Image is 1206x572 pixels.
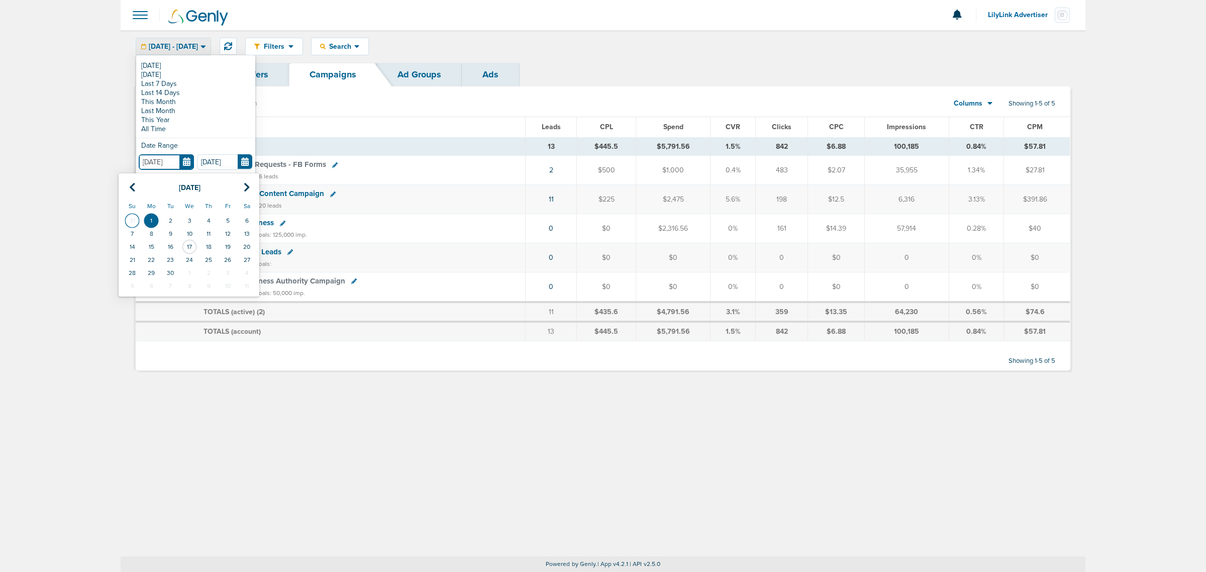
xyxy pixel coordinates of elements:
td: 20 [237,240,256,253]
a: Dashboard [136,63,222,86]
td: 13 [237,227,256,240]
td: 0.56% [949,302,1003,322]
span: Columns [954,99,982,109]
div: Date Range [139,142,253,154]
td: $5,791.56 [636,137,710,156]
td: 6 [142,279,161,293]
td: 24 [180,253,199,266]
td: 1.5% [711,322,756,341]
a: Campaigns [289,63,377,86]
td: 16 [161,240,180,253]
td: 10 [180,227,199,240]
a: 2 [549,166,553,174]
td: 5.6% [711,185,756,214]
td: 35,955 [864,156,949,185]
th: Select Month [142,177,237,198]
td: 0.28% [949,214,1003,243]
td: $2,475 [636,185,710,214]
td: $1,000 [636,156,710,185]
td: 3 [218,266,237,279]
small: | Goals: [251,260,271,267]
td: 5 [218,214,237,227]
span: Clicks [772,123,791,131]
span: Showing 1-5 of 5 [1009,100,1055,108]
td: 842 [755,322,808,341]
span: Showing 1-5 of 5 [1009,357,1055,365]
td: 0 [755,243,808,272]
th: We [180,198,199,214]
span: Impressions [887,123,926,131]
span: Spend [663,123,683,131]
td: $40 [1004,214,1070,243]
td: 2 [199,266,218,279]
td: $0 [636,243,710,272]
a: [DATE] [139,70,253,79]
td: $0 [808,243,865,272]
td: 10 [218,279,237,293]
td: $445.5 [577,137,636,156]
td: 198 [755,185,808,214]
td: 483 [755,156,808,185]
a: Last 14 Days [139,88,253,98]
small: | Goals: 50,000 imp. [251,290,305,297]
td: $2,316.56 [636,214,710,243]
td: 5 [123,279,142,293]
td: 0% [711,243,756,272]
td: $0 [577,243,636,272]
th: Sa [237,198,256,214]
span: Leads [542,123,561,131]
td: 8 [180,279,199,293]
td: $5,791.56 [636,322,710,341]
td: 19 [218,240,237,253]
a: 0 [549,224,553,233]
td: $14.39 [808,214,865,243]
span: CPM [1027,123,1043,131]
td: 8 [142,227,161,240]
td: 100,185 [864,322,949,341]
span: CVR [726,123,740,131]
td: $391.86 [1004,185,1070,214]
td: $0 [577,214,636,243]
td: $0 [636,272,710,302]
td: 31 [123,214,142,227]
span: LilyLink Advertiser [988,12,1055,19]
td: $2.07 [808,156,865,185]
span: LilyLink Website Leads [204,247,281,256]
td: 0 [864,272,949,302]
td: 0% [711,272,756,302]
td: 1.34% [949,156,1003,185]
td: 1 [142,214,161,227]
th: Tu [161,198,180,214]
small: | Goals: 125,000 imp. [251,231,307,238]
td: $0 [1004,243,1070,272]
td: 14 [123,240,142,253]
td: 1 [180,266,199,279]
td: $445.5 [577,322,636,341]
a: 0 [549,253,553,262]
td: TOTALS (active) ( ) [197,302,525,322]
td: 7 [123,227,142,240]
a: Last 7 Days [139,79,253,88]
td: $12.5 [808,185,865,214]
td: 30 [161,266,180,279]
span: | App v4.2.1 [597,560,628,567]
a: This Year [139,116,253,125]
td: 28 [123,266,142,279]
th: Su [123,198,142,214]
td: $13.35 [808,302,865,322]
td: 13 [525,322,577,341]
td: 9 [199,279,218,293]
td: 3 [180,214,199,227]
td: 0% [949,243,1003,272]
td: 12 [218,227,237,240]
span: CPC [829,123,844,131]
td: 15 [142,240,161,253]
td: 17 [180,240,199,253]
th: Fr [218,198,237,214]
td: 11 [525,302,577,322]
td: $0 [577,272,636,302]
td: TOTALS (account) [197,322,525,341]
td: 21 [123,253,142,266]
td: 0% [949,272,1003,302]
td: 2 [161,214,180,227]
